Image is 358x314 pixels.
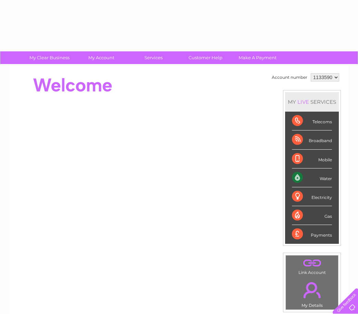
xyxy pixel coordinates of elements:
a: My Clear Business [21,51,78,64]
div: Payments [292,225,332,243]
div: Mobile [292,150,332,168]
td: Account number [270,72,309,83]
td: Link Account [285,255,338,277]
a: . [287,278,336,302]
div: Broadband [292,130,332,149]
div: MY SERVICES [285,92,339,112]
a: . [287,257,336,269]
td: My Details [285,276,338,310]
a: Services [125,51,182,64]
div: Gas [292,206,332,225]
a: Make A Payment [229,51,286,64]
div: Electricity [292,187,332,206]
a: My Account [73,51,130,64]
div: Telecoms [292,112,332,130]
div: LIVE [296,99,310,105]
a: Customer Help [177,51,234,64]
div: Water [292,168,332,187]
